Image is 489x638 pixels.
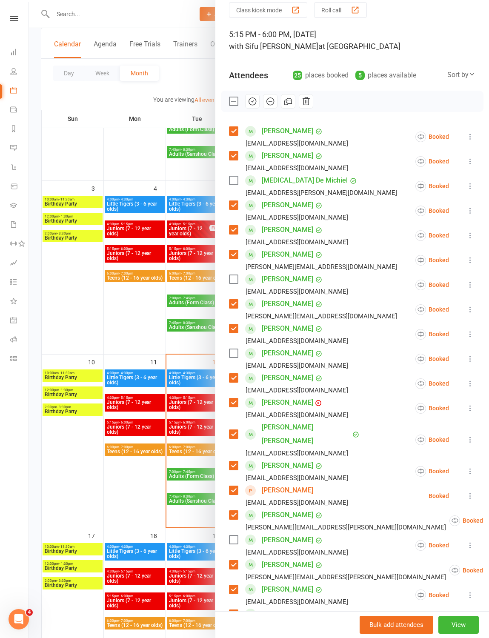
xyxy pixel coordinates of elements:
[293,69,349,81] div: places booked
[415,589,449,600] div: Booked
[262,558,313,572] a: [PERSON_NAME]
[229,2,307,18] button: Class kiosk mode
[262,371,313,385] a: [PERSON_NAME]
[246,261,397,272] div: [PERSON_NAME][EMAIL_ADDRESS][DOMAIN_NAME]
[246,596,348,607] div: [EMAIL_ADDRESS][DOMAIN_NAME]
[10,120,29,139] a: Reports
[246,286,348,297] div: [EMAIL_ADDRESS][DOMAIN_NAME]
[10,177,29,197] a: Product Sales
[415,329,449,340] div: Booked
[229,29,475,52] div: 5:15 PM - 6:00 PM, [DATE]
[415,132,449,142] div: Booked
[10,43,29,63] a: Dashboard
[229,42,318,51] span: with Sifu [PERSON_NAME]
[415,435,449,445] div: Booked
[246,187,397,198] div: [EMAIL_ADDRESS][PERSON_NAME][DOMAIN_NAME]
[246,409,348,421] div: [EMAIL_ADDRESS][DOMAIN_NAME]
[415,466,449,477] div: Booked
[262,248,313,261] a: [PERSON_NAME]
[246,138,348,149] div: [EMAIL_ADDRESS][DOMAIN_NAME]
[262,223,313,237] a: [PERSON_NAME]
[449,565,483,575] div: Booked
[447,69,475,80] div: Sort by
[429,493,449,499] div: Booked
[415,378,449,389] div: Booked
[26,609,33,616] span: 4
[262,508,313,522] a: [PERSON_NAME]
[262,607,313,621] a: [PERSON_NAME]
[10,292,29,312] a: What's New
[246,311,397,322] div: [PERSON_NAME][EMAIL_ADDRESS][DOMAIN_NAME]
[246,385,348,396] div: [EMAIL_ADDRESS][DOMAIN_NAME]
[355,71,365,80] div: 5
[415,255,449,266] div: Booked
[415,230,449,241] div: Booked
[10,350,29,369] a: Class kiosk mode
[246,335,348,346] div: [EMAIL_ADDRESS][DOMAIN_NAME]
[415,540,449,551] div: Booked
[10,63,29,82] a: People
[246,497,348,508] div: [EMAIL_ADDRESS][DOMAIN_NAME]
[262,421,350,448] a: [PERSON_NAME] [PERSON_NAME]
[415,403,449,414] div: Booked
[262,198,313,212] a: [PERSON_NAME]
[262,346,313,360] a: [PERSON_NAME]
[246,163,348,174] div: [EMAIL_ADDRESS][DOMAIN_NAME]
[314,2,367,18] button: Roll call
[438,616,479,634] button: View
[262,396,313,409] a: [PERSON_NAME]
[262,124,313,138] a: [PERSON_NAME]
[246,237,348,248] div: [EMAIL_ADDRESS][DOMAIN_NAME]
[262,484,313,497] a: [PERSON_NAME]
[360,616,433,634] button: Bulk add attendees
[246,572,446,583] div: [PERSON_NAME][EMAIL_ADDRESS][PERSON_NAME][DOMAIN_NAME]
[449,515,483,526] div: Booked
[318,42,400,51] span: at [GEOGRAPHIC_DATA]
[415,280,449,290] div: Booked
[246,448,348,459] div: [EMAIL_ADDRESS][DOMAIN_NAME]
[10,82,29,101] a: Calendar
[10,254,29,273] a: Assessments
[262,272,313,286] a: [PERSON_NAME]
[262,459,313,472] a: [PERSON_NAME]
[262,149,313,163] a: [PERSON_NAME]
[415,156,449,167] div: Booked
[415,181,449,192] div: Booked
[262,174,348,187] a: [MEDICAL_DATA] De Michiel
[415,206,449,216] div: Booked
[10,101,29,120] a: Payments
[246,212,348,223] div: [EMAIL_ADDRESS][DOMAIN_NAME]
[262,533,313,547] a: [PERSON_NAME]
[10,312,29,331] a: General attendance kiosk mode
[246,472,348,484] div: [EMAIL_ADDRESS][DOMAIN_NAME]
[355,69,416,81] div: places available
[262,583,313,596] a: [PERSON_NAME]
[415,354,449,364] div: Booked
[229,69,268,81] div: Attendees
[246,522,446,533] div: [PERSON_NAME][EMAIL_ADDRESS][PERSON_NAME][DOMAIN_NAME]
[246,547,348,558] div: [EMAIL_ADDRESS][DOMAIN_NAME]
[246,360,348,371] div: [EMAIL_ADDRESS][DOMAIN_NAME]
[262,322,313,335] a: [PERSON_NAME]
[293,71,302,80] div: 25
[262,297,313,311] a: [PERSON_NAME]
[415,304,449,315] div: Booked
[9,609,29,629] iframe: Intercom live chat
[10,331,29,350] a: Roll call kiosk mode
